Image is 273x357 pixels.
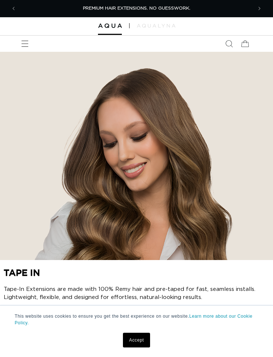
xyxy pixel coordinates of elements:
[137,24,175,28] img: aqualyna.com
[123,333,150,347] a: Accept
[98,24,122,28] img: Aqua Hair Extensions
[6,0,22,17] button: Previous announcement
[251,0,267,17] button: Next announcement
[83,6,190,10] span: PREMIUM HAIR EXTENSIONS. NO GUESSWORK.
[4,285,269,302] p: Tape-In Extensions are made with 100% Remy hair and pre-taped for fast, seamless installs. Lightw...
[17,36,33,52] summary: Menu
[15,313,258,326] p: This website uses cookies to ensure you get the best experience on our website.
[4,267,269,278] h2: TAPE IN
[221,36,237,52] summary: Search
